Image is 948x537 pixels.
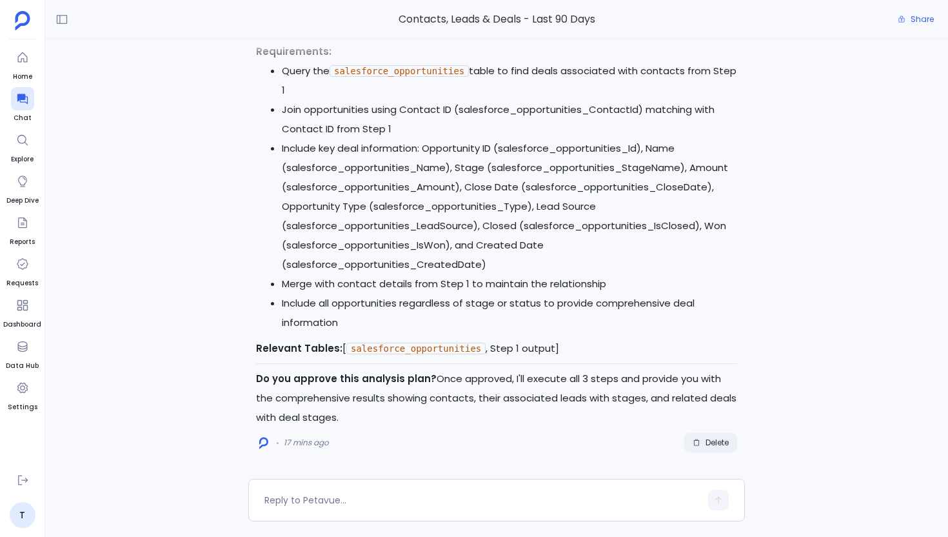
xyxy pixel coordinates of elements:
[6,170,39,206] a: Deep Dive
[6,252,38,289] a: Requests
[256,372,437,385] strong: Do you approve this analysis plan?
[282,61,737,100] li: Query the table to find deals associated with contacts from Step 1
[6,196,39,206] span: Deep Dive
[3,319,41,330] span: Dashboard
[11,128,34,165] a: Explore
[8,376,37,412] a: Settings
[911,14,934,25] span: Share
[11,87,34,123] a: Chat
[10,211,35,247] a: Reports
[248,11,745,28] span: Contacts, Leads & Deals - Last 90 Days
[706,438,729,448] span: Delete
[10,237,35,247] span: Reports
[11,154,34,165] span: Explore
[346,343,486,354] code: salesforce_opportunities
[259,437,268,449] img: logo
[282,294,737,332] li: Include all opportunities regardless of stage or status to provide comprehensive deal information
[684,433,737,452] button: Delete
[256,339,737,358] p: [ , Step 1 output]
[6,335,39,371] a: Data Hub
[11,72,34,82] span: Home
[11,113,34,123] span: Chat
[256,369,737,427] p: Once approved, I'll execute all 3 steps and provide you with the comprehensive results showing co...
[282,139,737,274] li: Include key deal information: Opportunity ID (salesforce_opportunities_Id), Name (salesforce_oppo...
[282,274,737,294] li: Merge with contact details from Step 1 to maintain the relationship
[3,294,41,330] a: Dashboard
[284,438,329,448] span: 17 mins ago
[282,100,737,139] li: Join opportunities using Contact ID (salesforce_opportunities_ContactId) matching with Contact ID...
[6,361,39,371] span: Data Hub
[330,65,469,77] code: salesforce_opportunities
[11,46,34,82] a: Home
[8,402,37,412] span: Settings
[256,341,342,355] strong: Relevant Tables:
[15,11,30,30] img: petavue logo
[890,10,942,28] button: Share
[6,278,38,289] span: Requests
[10,502,35,528] a: T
